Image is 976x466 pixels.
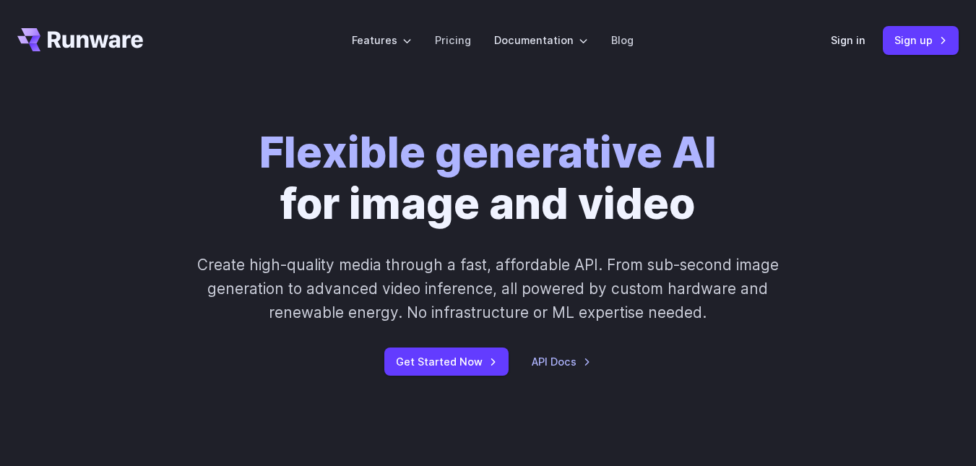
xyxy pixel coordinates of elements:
[259,127,717,230] h1: for image and video
[611,32,634,48] a: Blog
[435,32,471,48] a: Pricing
[532,353,591,370] a: API Docs
[494,32,588,48] label: Documentation
[384,348,509,376] a: Get Started Now
[187,253,790,325] p: Create high-quality media through a fast, affordable API. From sub-second image generation to adv...
[17,28,143,51] a: Go to /
[831,32,865,48] a: Sign in
[883,26,959,54] a: Sign up
[259,126,717,178] strong: Flexible generative AI
[352,32,412,48] label: Features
